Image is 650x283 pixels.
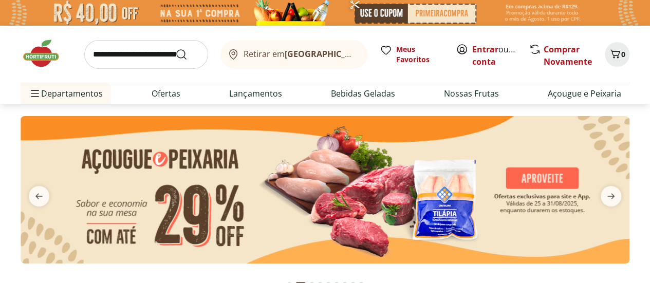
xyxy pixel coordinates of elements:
a: Lançamentos [229,87,282,100]
img: Hortifruti [21,38,72,69]
span: ou [472,43,518,68]
span: Departamentos [29,81,103,106]
button: Menu [29,81,41,106]
img: açougue [21,116,629,263]
a: Ofertas [152,87,180,100]
a: Criar conta [472,44,529,67]
button: Carrinho [605,42,629,67]
span: Retirar em [244,49,357,59]
a: Comprar Novamente [544,44,592,67]
b: [GEOGRAPHIC_DATA]/[GEOGRAPHIC_DATA] [285,48,458,60]
a: Meus Favoritos [380,44,443,65]
button: Submit Search [175,48,200,61]
input: search [84,40,208,69]
span: 0 [621,49,625,59]
button: Retirar em[GEOGRAPHIC_DATA]/[GEOGRAPHIC_DATA] [220,40,367,69]
button: next [592,186,629,206]
span: Meus Favoritos [396,44,443,65]
a: Açougue e Peixaria [548,87,621,100]
a: Bebidas Geladas [331,87,395,100]
a: Entrar [472,44,498,55]
button: previous [21,186,58,206]
a: Nossas Frutas [444,87,499,100]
